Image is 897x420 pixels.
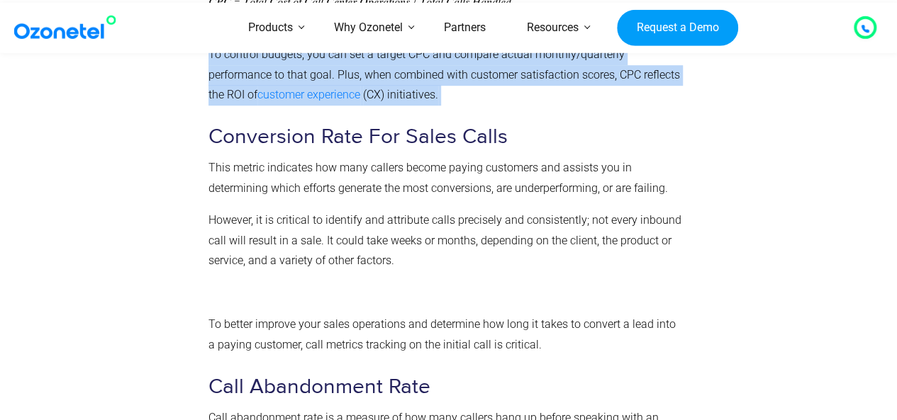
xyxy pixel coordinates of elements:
span: This metric indicates how many callers become paying customers and assists you in determining whi... [208,161,668,195]
a: Resources [506,3,599,53]
a: Request a Demo [617,9,738,46]
span: (CX) initiatives. [363,88,438,101]
span: Call Abandonment Rate [208,374,430,399]
span: However, it is critical to identify and attribute calls precisely and consistently; not every inb... [208,213,681,268]
a: Why Ozonetel [313,3,423,53]
span: Conversion Rate For Sales Calls [208,124,508,149]
a: Partners [423,3,506,53]
span: To better improve your sales operations and determine how long it takes to convert a lead into a ... [208,317,676,351]
a: Products [228,3,313,53]
a: customer experience [257,88,360,101]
